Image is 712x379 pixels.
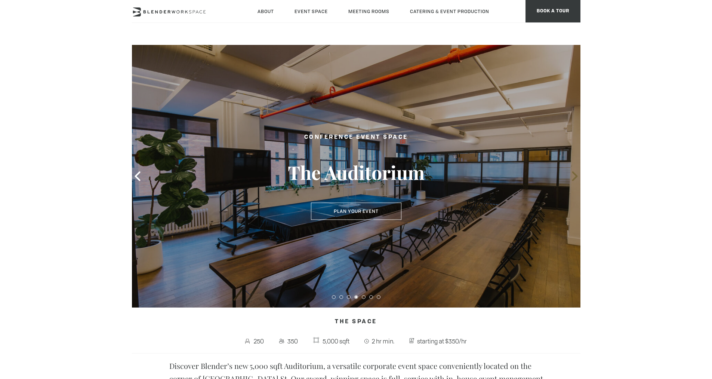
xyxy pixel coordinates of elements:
[415,335,469,347] span: starting at $350/hr
[270,161,442,184] h3: The Auditorium
[370,335,396,347] span: 2 hr min.
[321,335,351,347] span: 5,000 sqft
[270,133,442,142] h2: Conference Event Space
[577,283,712,379] iframe: Chat Widget
[311,203,401,220] button: Plan Your Event
[252,335,266,347] span: 250
[286,335,300,347] span: 350
[132,315,580,329] h4: The Space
